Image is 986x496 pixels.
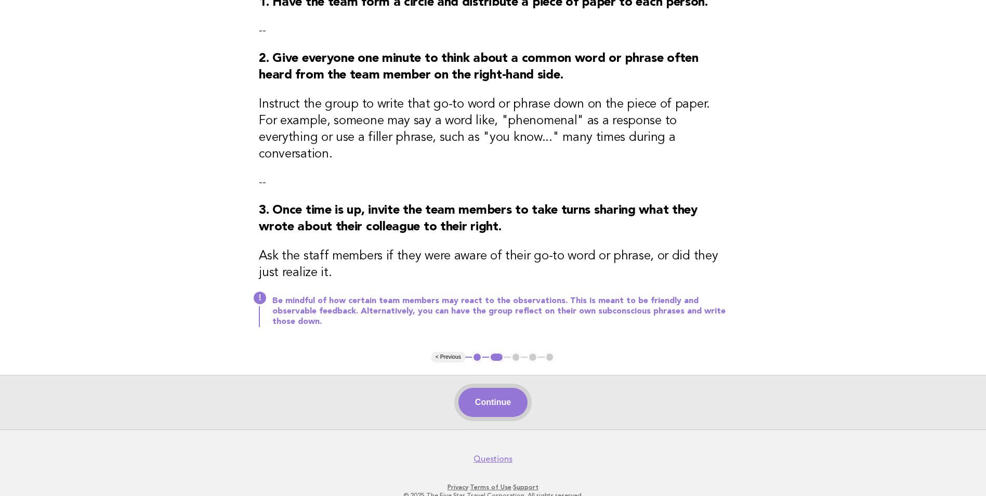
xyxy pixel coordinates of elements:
button: 1 [472,352,482,362]
h3: Instruct the group to write that go-to word or phrase down on the piece of paper. For example, so... [259,96,727,163]
p: · · [175,483,811,491]
strong: 3. Once time is up, invite the team members to take turns sharing what they wrote about their col... [259,204,698,233]
strong: 2. Give everyone one minute to think about a common word or phrase often heard from the team memb... [259,53,698,82]
p: -- [259,23,727,38]
button: Continue [458,388,528,417]
a: Support [513,484,538,491]
h3: Ask the staff members if they were aware of their go-to word or phrase, or did they just realize it. [259,248,727,281]
a: Terms of Use [470,484,511,491]
a: Questions [474,454,512,464]
p: -- [259,175,727,190]
p: Be mindful of how certain team members may react to the observations. This is meant to be friendl... [272,296,727,327]
button: 2 [489,352,504,362]
button: < Previous [431,352,465,362]
a: Privacy [448,484,468,491]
